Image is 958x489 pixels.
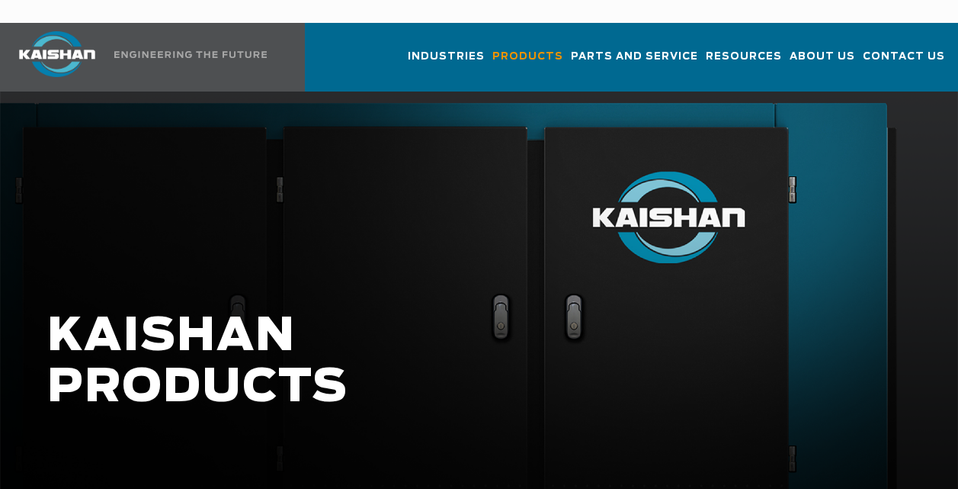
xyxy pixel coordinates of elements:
[790,48,855,66] span: About Us
[492,37,563,88] a: Products
[571,48,698,66] span: Parts and Service
[706,37,782,88] a: Resources
[114,51,267,58] img: Engineering the future
[706,48,782,66] span: Resources
[492,48,563,66] span: Products
[47,311,764,413] h1: KAISHAN PRODUCTS
[790,37,855,88] a: About Us
[408,37,485,88] a: Industries
[571,37,698,88] a: Parts and Service
[408,48,485,66] span: Industries
[863,48,945,66] span: Contact Us
[863,37,945,88] a: Contact Us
